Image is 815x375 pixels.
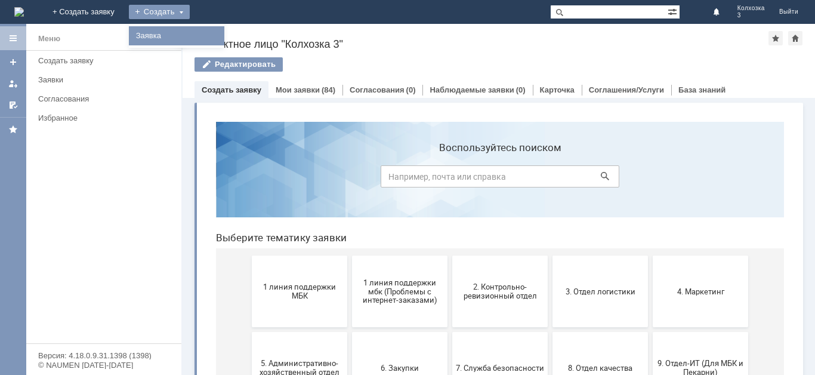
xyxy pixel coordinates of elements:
button: 6. Закупки [146,220,241,291]
a: Создать заявку [33,51,179,70]
input: Например, почта или справка [174,53,413,75]
button: 5. Административно-хозяйственный отдел [45,220,141,291]
span: 8. Отдел качества [350,251,438,260]
span: Финансовый отдел [350,327,438,336]
div: Заявки [38,75,174,84]
span: 4. Маркетинг [450,174,538,183]
span: 2. Контрольно-ревизионный отдел [249,170,338,188]
a: Мои заявки [4,74,23,93]
div: Контактное лицо "Колхозка 3" [195,38,768,50]
label: Воспользуйтесь поиском [174,29,413,41]
button: 3. Отдел логистики [346,143,442,215]
a: Соглашения/Услуги [589,85,664,94]
span: 1 линия поддержки мбк (Проблемы с интернет-заказами) [149,165,237,192]
span: 5. Административно-хозяйственный отдел [49,247,137,265]
div: (0) [406,85,416,94]
div: (84) [322,85,335,94]
span: Колхозка [737,5,765,12]
div: Добавить в избранное [768,31,783,45]
img: logo [14,7,24,17]
div: Создать [129,5,190,19]
div: Избранное [38,113,161,122]
button: Франчайзинг [446,296,542,368]
span: Отдел-ИТ (Офис) [249,327,338,336]
div: (0) [516,85,526,94]
a: Мои согласования [4,96,23,115]
a: Создать заявку [4,53,23,72]
span: Отдел-ИТ (Битрикс24 и CRM) [149,323,237,341]
span: Бухгалтерия (для мбк) [49,327,137,336]
button: 9. Отдел-ИТ (Для МБК и Пекарни) [446,220,542,291]
div: Создать заявку [38,56,174,65]
span: 6. Закупки [149,251,237,260]
a: Наблюдаемые заявки [430,85,514,94]
button: 8. Отдел качества [346,220,442,291]
a: Согласования [33,90,179,108]
span: 1 линия поддержки МБК [49,170,137,188]
button: 1 линия поддержки МБК [45,143,141,215]
header: Выберите тематику заявки [10,119,578,131]
a: Заявки [33,70,179,89]
button: 7. Служба безопасности [246,220,341,291]
div: Версия: 4.18.0.9.31.1398 (1398) [38,352,169,359]
a: Заявка [131,29,222,43]
a: Перейти на домашнюю страницу [14,7,24,17]
div: Согласования [38,94,174,103]
span: Франчайзинг [450,327,538,336]
button: 1 линия поддержки мбк (Проблемы с интернет-заказами) [146,143,241,215]
button: Финансовый отдел [346,296,442,368]
button: Отдел-ИТ (Битрикс24 и CRM) [146,296,241,368]
span: 9. Отдел-ИТ (Для МБК и Пекарни) [450,247,538,265]
a: Согласования [350,85,405,94]
span: 3. Отдел логистики [350,174,438,183]
span: 3 [737,12,765,19]
a: Создать заявку [202,85,261,94]
div: © NAUMEN [DATE]-[DATE] [38,361,169,369]
a: Мои заявки [276,85,320,94]
span: Расширенный поиск [668,5,680,17]
button: 2. Контрольно-ревизионный отдел [246,143,341,215]
button: Отдел-ИТ (Офис) [246,296,341,368]
a: Карточка [540,85,575,94]
span: 7. Служба безопасности [249,251,338,260]
div: Меню [38,32,60,46]
a: База знаний [678,85,726,94]
div: Сделать домашней страницей [788,31,802,45]
button: Бухгалтерия (для мбк) [45,296,141,368]
button: 4. Маркетинг [446,143,542,215]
